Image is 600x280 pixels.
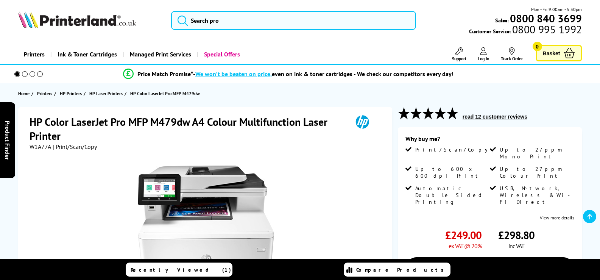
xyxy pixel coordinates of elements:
span: Print/Scan/Copy [415,146,493,153]
a: View more details [540,215,574,221]
span: Home [18,89,30,97]
span: £298.80 [498,228,535,242]
span: Up to 600 x 600 dpi Print [415,166,488,179]
span: Basket [543,48,560,58]
div: Why buy me? [405,135,575,146]
a: Special Offers [197,45,246,64]
span: Automatic Double Sided Printing [415,185,488,205]
span: HP Laser Printers [89,89,123,97]
span: Printers [37,89,52,97]
span: Product Finder [4,120,11,160]
span: 0 [533,42,542,51]
a: Printers [18,45,50,64]
span: Customer Service: [469,26,582,35]
img: HP [345,115,380,129]
a: Track Order [501,47,523,61]
span: Support [452,56,466,61]
span: Up to 27ppm Mono Print [500,146,573,160]
a: Managed Print Services [123,45,197,64]
span: Price Match Promise* [137,70,193,78]
button: read 12 customer reviews [460,113,530,120]
input: Search pro [171,11,416,30]
a: Recently Viewed (1) [126,263,232,277]
a: Support [452,47,466,61]
div: - even on ink & toner cartridges - We check our competitors every day! [193,70,454,78]
a: HP Laser Printers [89,89,125,97]
b: 0800 840 3699 [510,11,582,25]
a: Compare Products [344,263,450,277]
a: Ink & Toner Cartridges [50,45,123,64]
span: | Print/Scan/Copy [53,143,97,150]
img: Printerland Logo [18,11,136,28]
a: Add to Basket [405,257,575,279]
span: Mon - Fri 9:00am - 5:30pm [531,6,582,13]
a: Printerland Logo [18,11,162,30]
span: We won’t be beaten on price, [195,70,272,78]
a: 0800 840 3699 [509,15,582,22]
span: Sales: [495,17,509,24]
li: modal_Promise [4,67,572,81]
span: USB, Network, Wireless & Wi-Fi Direct [500,185,573,205]
span: Recently Viewed (1) [131,266,231,273]
span: 0800 995 1992 [511,26,582,33]
a: HP Printers [60,89,84,97]
a: Basket 0 [536,45,582,61]
a: Log In [478,47,489,61]
a: Home [18,89,31,97]
span: Log In [478,56,489,61]
span: ex VAT @ 20% [449,242,482,250]
span: inc VAT [508,242,524,250]
span: HP Printers [60,89,82,97]
a: Printers [37,89,54,97]
span: Up to 27ppm Colour Print [500,166,573,179]
span: Ink & Toner Cartridges [58,45,117,64]
span: Compare Products [356,266,448,273]
span: HP Color LaserJet Pro MFP M479dw [130,91,200,96]
span: W1A77A [30,143,51,150]
h1: HP Color LaserJet Pro MFP M479dw A4 Colour Multifunction Laser Printer [30,115,345,143]
span: £249.00 [445,228,482,242]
